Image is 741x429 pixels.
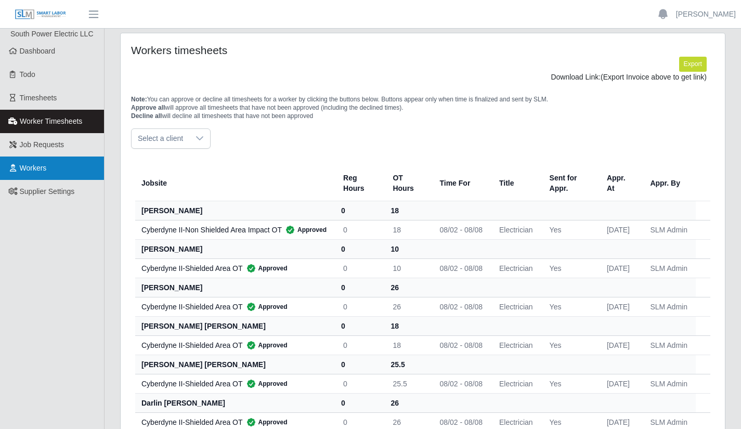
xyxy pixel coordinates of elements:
span: Approved [282,225,327,235]
td: Electrician [491,258,541,278]
a: [PERSON_NAME] [676,9,736,20]
p: You can approve or decline all timesheets for a worker by clicking the buttons below. Buttons app... [131,95,714,120]
span: Job Requests [20,140,64,149]
th: 26 [384,278,431,297]
div: Cyberdyne II-Shielded Area OT [141,417,327,427]
td: SLM Admin [642,258,696,278]
td: Yes [541,335,599,355]
th: Time For [431,165,491,201]
td: [DATE] [599,258,642,278]
span: Select a client [132,129,189,148]
th: 10 [384,239,431,258]
td: 0 [335,297,384,316]
div: Cyberdyne II-Shielded Area OT [141,263,327,274]
span: Decline all [131,112,162,120]
span: Approved [243,302,288,312]
span: Timesheets [20,94,57,102]
img: SLM Logo [15,9,67,20]
span: Dashboard [20,47,56,55]
td: SLM Admin [642,374,696,393]
div: Cyberdyne II-Shielded Area OT [141,340,327,350]
th: [PERSON_NAME] [135,278,335,297]
span: Approved [243,263,288,274]
td: SLM Admin [642,297,696,316]
span: Worker Timesheets [20,117,82,125]
td: 0 [335,258,384,278]
th: Jobsite [135,165,335,201]
div: Cyberdyne II-Shielded Area OT [141,379,327,389]
th: 18 [384,316,431,335]
td: [DATE] [599,335,642,355]
th: 0 [335,316,384,335]
td: 08/02 - 08/08 [431,335,491,355]
span: South Power Electric LLC [10,30,94,38]
td: 0 [335,335,384,355]
td: Yes [541,374,599,393]
div: Cyberdyne II-Non Shielded Area Impact OT [141,225,327,235]
div: Download Link: [139,72,707,83]
td: Yes [541,258,599,278]
th: 0 [335,239,384,258]
td: Electrician [491,374,541,393]
th: 26 [384,393,431,412]
td: [DATE] [599,220,642,239]
td: 18 [384,220,431,239]
td: 08/02 - 08/08 [431,258,491,278]
th: Sent for Appr. [541,165,599,201]
button: Export [679,57,707,71]
th: OT Hours [384,165,431,201]
td: 0 [335,220,384,239]
td: 10 [384,258,431,278]
span: Supplier Settings [20,187,75,196]
th: [PERSON_NAME] [PERSON_NAME] [135,355,335,374]
td: [DATE] [599,374,642,393]
td: SLM Admin [642,335,696,355]
td: 08/02 - 08/08 [431,297,491,316]
td: Electrician [491,335,541,355]
th: [PERSON_NAME] [135,239,335,258]
td: 18 [384,335,431,355]
td: 25.5 [384,374,431,393]
td: SLM Admin [642,220,696,239]
td: 08/02 - 08/08 [431,374,491,393]
th: Appr. By [642,165,696,201]
span: Todo [20,70,35,79]
th: 25.5 [384,355,431,374]
span: Workers [20,164,47,172]
th: darlin [PERSON_NAME] [135,393,335,412]
span: Approved [243,417,288,427]
th: 0 [335,201,384,220]
th: [PERSON_NAME] [PERSON_NAME] [135,316,335,335]
span: Approved [243,379,288,389]
span: (Export Invoice above to get link) [601,73,707,81]
td: [DATE] [599,297,642,316]
td: Yes [541,220,599,239]
td: 0 [335,374,384,393]
th: Appr. At [599,165,642,201]
span: Approved [243,340,288,350]
th: Title [491,165,541,201]
td: 26 [384,297,431,316]
th: 0 [335,278,384,297]
td: Yes [541,297,599,316]
td: Electrician [491,220,541,239]
div: Cyberdyne II-Shielded Area OT [141,302,327,312]
td: 08/02 - 08/08 [431,220,491,239]
td: Electrician [491,297,541,316]
th: 18 [384,201,431,220]
th: Reg Hours [335,165,384,201]
th: [PERSON_NAME] [135,201,335,220]
th: 0 [335,355,384,374]
span: Note: [131,96,147,103]
span: Approve all [131,104,165,111]
h4: Workers timesheets [131,44,365,57]
th: 0 [335,393,384,412]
